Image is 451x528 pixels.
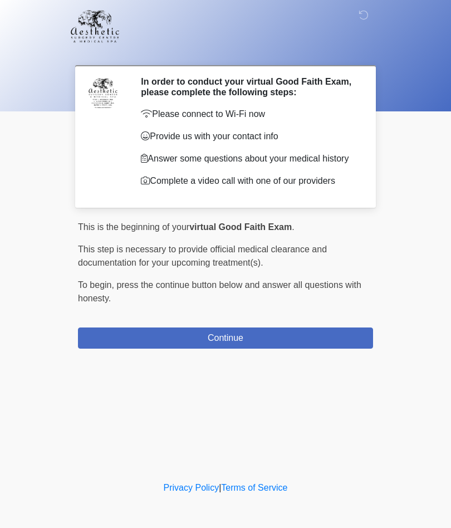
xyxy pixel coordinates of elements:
[78,222,189,232] span: This is the beginning of your
[141,76,356,97] h2: In order to conduct your virtual Good Faith Exam, please complete the following steps:
[141,130,356,143] p: Provide us with your contact info
[78,245,327,267] span: This step is necessary to provide official medical clearance and documentation for your upcoming ...
[141,174,356,188] p: Complete a video call with one of our providers
[141,107,356,121] p: Please connect to Wi-Fi now
[164,483,219,492] a: Privacy Policy
[78,327,373,349] button: Continue
[78,280,361,303] span: press the continue button below and answer all questions with honesty.
[292,222,294,232] span: .
[221,483,287,492] a: Terms of Service
[67,8,123,44] img: Aesthetic Surgery Centre, PLLC Logo
[78,280,116,290] span: To begin,
[219,483,221,492] a: |
[86,76,120,110] img: Agent Avatar
[189,222,292,232] strong: virtual Good Faith Exam
[141,152,356,165] p: Answer some questions about your medical history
